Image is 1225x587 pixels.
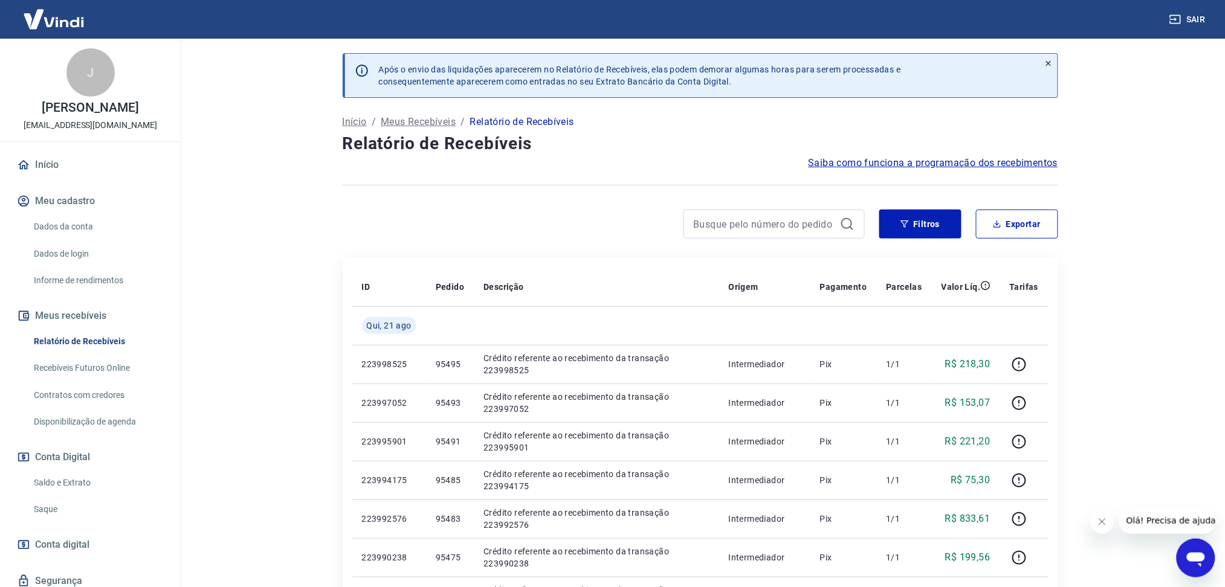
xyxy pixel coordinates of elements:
p: Pix [820,513,867,525]
p: ID [362,281,370,293]
p: Intermediador [729,513,801,525]
a: Dados de login [29,242,166,266]
p: 223992576 [362,513,416,525]
p: R$ 153,07 [945,396,991,410]
p: Crédito referente ao recebimento da transação 223997052 [483,391,709,415]
a: Informe de rendimentos [29,268,166,293]
iframe: Mensagem da empresa [1119,507,1215,534]
p: Após o envio das liquidações aparecerem no Relatório de Recebíveis, elas podem demorar algumas ho... [379,63,901,88]
p: Pix [820,551,867,563]
a: Conta digital [15,531,166,558]
a: Início [15,152,166,178]
p: Parcelas [886,281,922,293]
a: Saque [29,497,166,522]
button: Conta Digital [15,444,166,470]
p: Crédito referente ao recebimento da transação 223992576 [483,507,709,531]
p: R$ 218,30 [945,357,991,371]
iframe: Fechar mensagem [1090,510,1114,534]
p: Pix [820,474,867,486]
button: Exportar [976,210,1058,239]
p: Pagamento [820,281,867,293]
p: 1/1 [886,358,922,370]
p: 1/1 [886,551,922,563]
p: / [461,115,465,129]
a: Relatório de Recebíveis [29,329,166,354]
p: Origem [729,281,758,293]
a: Disponibilização de agenda [29,409,166,434]
a: Saiba como funciona a programação dos recebimentos [809,156,1058,170]
button: Meus recebíveis [15,303,166,329]
span: Olá! Precisa de ajuda? [7,8,102,18]
p: R$ 221,20 [945,434,991,449]
p: 1/1 [886,474,922,486]
button: Sair [1167,8,1210,31]
p: Pix [820,435,867,447]
p: Valor Líq. [942,281,981,293]
div: J [66,48,115,97]
p: Pix [820,358,867,370]
p: Descrição [483,281,524,293]
h4: Relatório de Recebíveis [343,132,1058,156]
p: 95495 [436,358,464,370]
a: Dados da conta [29,214,166,239]
a: Saldo e Extrato [29,470,166,495]
a: Início [343,115,367,129]
p: 95483 [436,513,464,525]
p: 223997052 [362,397,416,409]
p: [PERSON_NAME] [42,101,138,114]
input: Busque pelo número do pedido [694,215,835,233]
p: Crédito referente ao recebimento da transação 223994175 [483,468,709,492]
button: Filtros [879,210,962,239]
p: Crédito referente ao recebimento da transação 223995901 [483,429,709,454]
p: 223994175 [362,474,416,486]
p: [EMAIL_ADDRESS][DOMAIN_NAME] [24,119,157,132]
p: / [372,115,376,129]
p: 95493 [436,397,464,409]
p: Relatório de Recebíveis [470,115,574,129]
a: Meus Recebíveis [381,115,456,129]
p: 95491 [436,435,464,447]
p: Intermediador [729,435,801,447]
p: Pedido [436,281,464,293]
p: Intermediador [729,551,801,563]
button: Meu cadastro [15,188,166,214]
span: Conta digital [35,536,89,553]
p: 95485 [436,474,464,486]
p: R$ 75,30 [951,473,990,487]
a: Contratos com credores [29,383,166,408]
p: 95475 [436,551,464,563]
p: 223998525 [362,358,416,370]
p: Pix [820,397,867,409]
p: Crédito referente ao recebimento da transação 223990238 [483,545,709,569]
p: R$ 833,61 [945,512,991,526]
img: Vindi [15,1,93,37]
p: 1/1 [886,513,922,525]
p: 1/1 [886,435,922,447]
p: 1/1 [886,397,922,409]
p: R$ 199,56 [945,550,991,565]
p: Tarifas [1010,281,1039,293]
p: Intermediador [729,397,801,409]
p: Intermediador [729,474,801,486]
p: Crédito referente ao recebimento da transação 223998525 [483,352,709,376]
p: 223995901 [362,435,416,447]
a: Recebíveis Futuros Online [29,356,166,380]
p: 223990238 [362,551,416,563]
p: Intermediador [729,358,801,370]
iframe: Botão para abrir a janela de mensagens [1177,539,1215,577]
span: Qui, 21 ago [367,319,412,332]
